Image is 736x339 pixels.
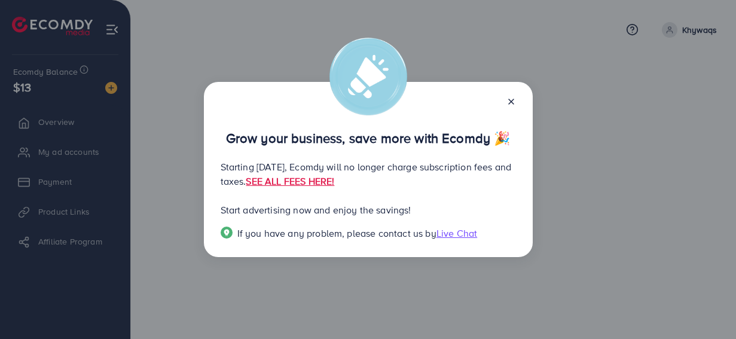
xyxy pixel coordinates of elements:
p: Start advertising now and enjoy the savings! [221,203,516,217]
p: Grow your business, save more with Ecomdy 🎉 [221,131,516,145]
span: Live Chat [436,227,477,240]
img: alert [329,38,407,115]
img: Popup guide [221,227,233,239]
span: If you have any problem, please contact us by [237,227,436,240]
a: SEE ALL FEES HERE! [246,175,334,188]
p: Starting [DATE], Ecomdy will no longer charge subscription fees and taxes. [221,160,516,188]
